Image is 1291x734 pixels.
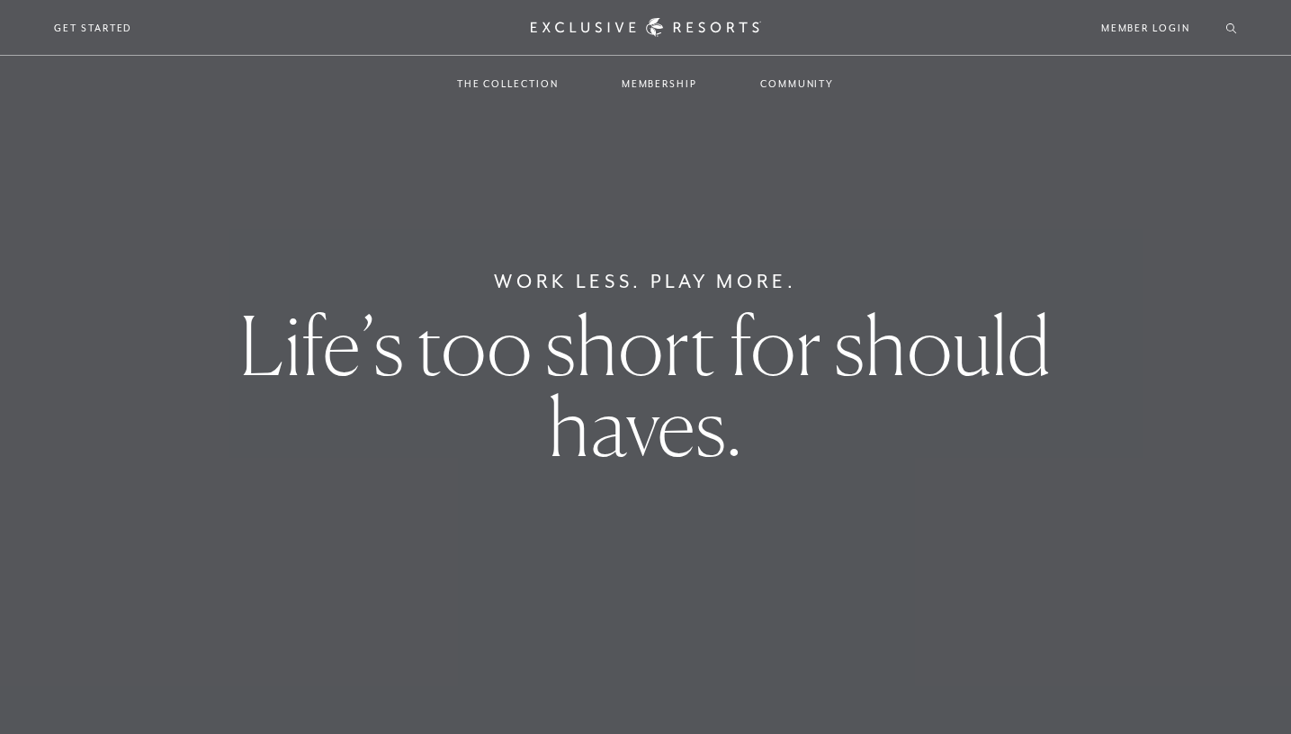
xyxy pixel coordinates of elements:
a: Member Login [1101,20,1190,36]
h1: Life’s too short for should haves. [226,305,1065,467]
a: Community [742,58,852,110]
a: Membership [604,58,715,110]
a: Get Started [54,20,132,36]
a: The Collection [439,58,577,110]
h6: Work Less. Play More. [494,267,797,296]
